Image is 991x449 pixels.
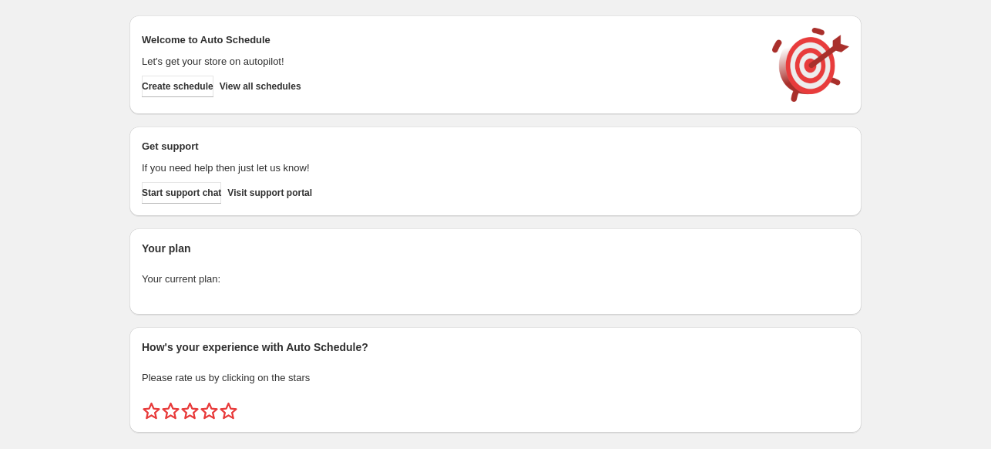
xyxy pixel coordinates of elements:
[142,76,213,97] button: Create schedule
[142,32,757,48] h2: Welcome to Auto Schedule
[142,272,849,287] p: Your current plan:
[220,80,301,93] span: View all schedules
[142,54,757,69] p: Let's get your store on autopilot!
[227,187,312,199] span: Visit support portal
[142,187,221,199] span: Start support chat
[227,182,312,204] a: Visit support portal
[142,160,757,176] p: If you need help then just let us know!
[142,370,849,386] p: Please rate us by clicking on the stars
[142,241,849,256] h2: Your plan
[142,139,757,154] h2: Get support
[220,76,301,97] button: View all schedules
[142,339,849,355] h2: How's your experience with Auto Schedule?
[142,182,221,204] a: Start support chat
[142,80,213,93] span: Create schedule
